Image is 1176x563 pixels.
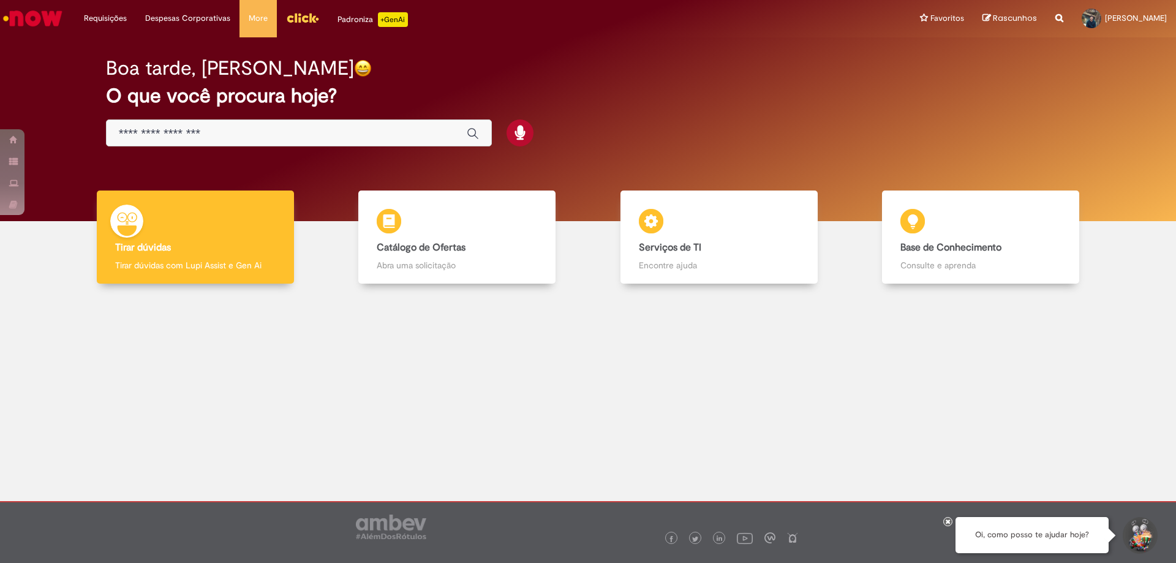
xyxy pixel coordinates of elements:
h2: O que você procura hoje? [106,85,1071,107]
img: click_logo_yellow_360x200.png [286,9,319,27]
span: Requisições [84,12,127,25]
p: Tirar dúvidas com Lupi Assist e Gen Ai [115,259,276,271]
span: Despesas Corporativas [145,12,230,25]
img: logo_footer_workplace.png [764,532,775,543]
p: Abra uma solicitação [377,259,537,271]
img: logo_footer_ambev_rotulo_gray.png [356,515,426,539]
span: [PERSON_NAME] [1105,13,1167,23]
img: logo_footer_facebook.png [668,536,674,542]
a: Serviços de TI Encontre ajuda [588,191,850,284]
div: Oi, como posso te ajudar hoje? [956,517,1109,553]
img: logo_footer_linkedin.png [717,535,723,543]
h2: Boa tarde, [PERSON_NAME] [106,58,354,79]
span: Rascunhos [993,12,1037,24]
a: Catálogo de Ofertas Abra uma solicitação [326,191,589,284]
a: Rascunhos [982,13,1037,25]
b: Catálogo de Ofertas [377,241,466,254]
img: logo_footer_twitter.png [692,536,698,542]
p: +GenAi [378,12,408,27]
b: Serviços de TI [639,241,701,254]
span: Favoritos [930,12,964,25]
a: Base de Conhecimento Consulte e aprenda [850,191,1112,284]
b: Tirar dúvidas [115,241,171,254]
img: logo_footer_naosei.png [787,532,798,543]
b: Base de Conhecimento [900,241,1001,254]
a: Tirar dúvidas Tirar dúvidas com Lupi Assist e Gen Ai [64,191,326,284]
p: Encontre ajuda [639,259,799,271]
img: logo_footer_youtube.png [737,530,753,546]
button: Iniciar Conversa de Suporte [1121,517,1158,554]
div: Padroniza [337,12,408,27]
p: Consulte e aprenda [900,259,1061,271]
span: More [249,12,268,25]
img: happy-face.png [354,59,372,77]
img: ServiceNow [1,6,64,31]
